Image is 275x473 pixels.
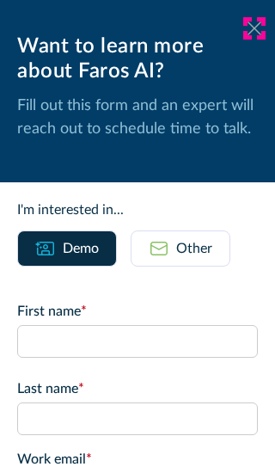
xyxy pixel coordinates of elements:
[176,238,212,259] div: Other
[17,378,258,399] label: Last name
[17,301,258,322] label: First name
[17,200,258,220] div: I'm interested in...
[17,34,258,84] div: Want to learn more about Faros AI?
[17,449,258,470] label: Work email
[63,238,99,259] div: Demo
[17,95,258,141] p: Fill out this form and an expert will reach out to schedule time to talk.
